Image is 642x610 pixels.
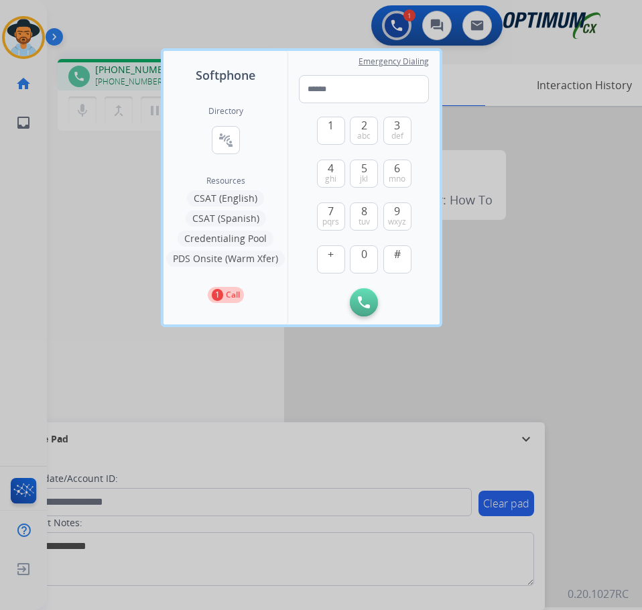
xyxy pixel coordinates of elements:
span: abc [357,131,371,141]
span: mno [389,174,405,184]
button: 1Call [208,287,244,303]
span: Emergency Dialing [359,56,429,67]
span: 1 [328,117,334,133]
p: Call [226,289,240,301]
button: 0 [350,245,378,273]
p: 0.20.1027RC [568,586,629,602]
span: tuv [359,217,370,227]
button: + [317,245,345,273]
span: 9 [394,203,400,219]
span: jkl [360,174,368,184]
span: wxyz [388,217,406,227]
span: ghi [325,174,336,184]
button: # [383,245,411,273]
button: 7pqrs [317,202,345,231]
p: 1 [212,289,223,301]
span: pqrs [322,217,339,227]
button: 8tuv [350,202,378,231]
button: 5jkl [350,160,378,188]
span: def [391,131,403,141]
button: 9wxyz [383,202,411,231]
span: # [394,246,401,262]
span: Softphone [196,66,255,84]
span: 0 [361,246,367,262]
h2: Directory [208,106,243,117]
button: CSAT (Spanish) [186,210,266,227]
span: 7 [328,203,334,219]
span: 5 [361,160,367,176]
mat-icon: connect_without_contact [218,132,234,148]
span: 6 [394,160,400,176]
span: 2 [361,117,367,133]
button: 6mno [383,160,411,188]
span: 4 [328,160,334,176]
span: 8 [361,203,367,219]
button: PDS Onsite (Warm Xfer) [166,251,285,267]
img: call-button [358,296,370,308]
button: CSAT (English) [187,190,264,206]
button: 2abc [350,117,378,145]
button: Credentialing Pool [178,231,273,247]
span: 3 [394,117,400,133]
span: Resources [206,176,245,186]
button: 4ghi [317,160,345,188]
button: 3def [383,117,411,145]
button: 1 [317,117,345,145]
span: + [328,246,334,262]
